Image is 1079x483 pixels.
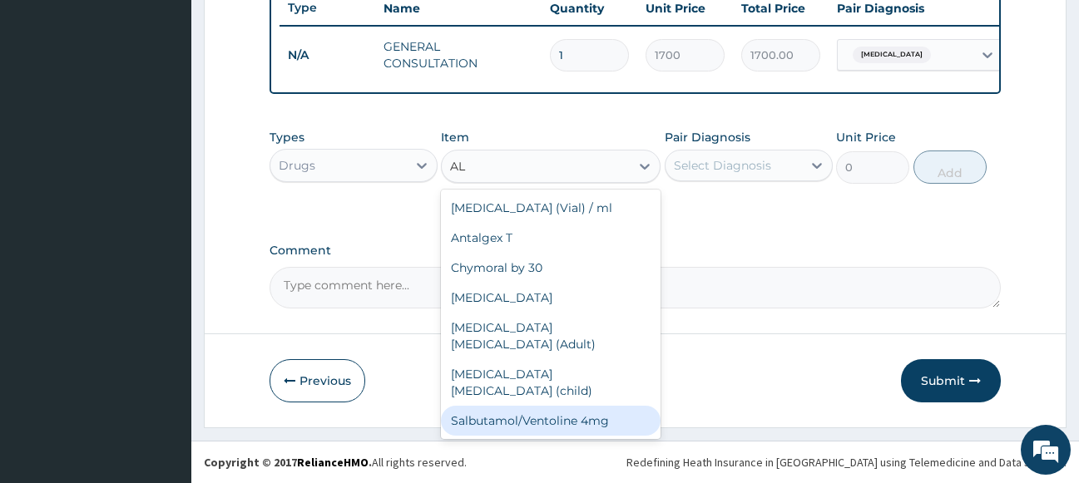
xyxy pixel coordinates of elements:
div: [MEDICAL_DATA] [441,283,661,313]
div: Ventoline [MEDICAL_DATA] (branded) [441,436,661,482]
td: N/A [280,40,375,71]
label: Item [441,129,469,145]
div: Chymoral by 30 [441,253,661,283]
a: RelianceHMO [297,455,369,470]
button: Previous [270,359,365,402]
label: Comment [270,244,1002,258]
button: Submit [901,359,1001,402]
label: Pair Diagnosis [665,129,750,145]
td: GENERAL CONSULTATION [375,30,542,80]
label: Unit Price [836,129,896,145]
span: [MEDICAL_DATA] [853,47,931,63]
button: Add [913,150,987,184]
div: [MEDICAL_DATA] (Vial) / ml [441,193,661,223]
span: We're online! [97,139,230,307]
textarea: Type your message and hit 'Enter' [8,313,317,372]
img: d_794563401_company_1708531726252_794563401 [31,83,67,125]
div: Redefining Heath Insurance in [GEOGRAPHIC_DATA] using Telemedicine and Data Science! [626,454,1067,471]
div: Salbutamol/Ventoline 4mg [441,406,661,436]
div: [MEDICAL_DATA] [MEDICAL_DATA] (Adult) [441,313,661,359]
strong: Copyright © 2017 . [204,455,372,470]
div: Select Diagnosis [674,157,771,174]
div: Minimize live chat window [273,8,313,48]
div: Drugs [279,157,315,174]
footer: All rights reserved. [191,441,1079,483]
div: Chat with us now [87,93,280,115]
div: [MEDICAL_DATA] [MEDICAL_DATA] (child) [441,359,661,406]
label: Types [270,131,304,145]
div: Antalgex T [441,223,661,253]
